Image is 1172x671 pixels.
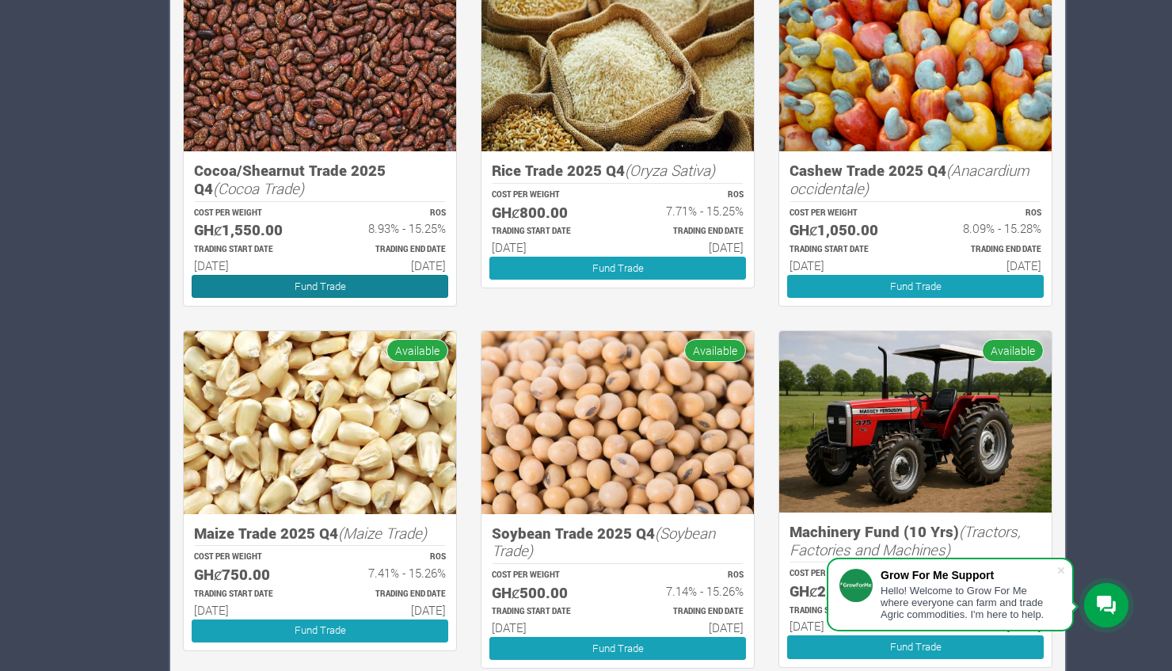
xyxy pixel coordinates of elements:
[930,258,1041,273] h6: [DATE]
[194,551,306,563] p: COST PER WEIGHT
[779,331,1052,513] img: growforme image
[194,244,306,256] p: Estimated Trading Start Date
[790,221,901,239] h5: GHȼ1,050.00
[492,620,603,635] h6: [DATE]
[881,569,1056,581] div: Grow For Me Support
[930,208,1041,219] p: ROS
[213,178,304,198] i: (Cocoa Trade)
[790,258,901,273] h6: [DATE]
[492,584,603,602] h5: GHȼ500.00
[334,258,446,273] h6: [DATE]
[632,204,744,218] h6: 7.71% - 15.25%
[334,551,446,563] p: ROS
[632,189,744,201] p: ROS
[492,189,603,201] p: COST PER WEIGHT
[192,275,448,298] a: Fund Trade
[632,240,744,254] h6: [DATE]
[194,603,306,617] h6: [DATE]
[492,570,603,581] p: COST PER WEIGHT
[492,523,715,561] i: (Soybean Trade)
[790,244,901,256] p: Estimated Trading Start Date
[184,331,456,514] img: growforme image
[790,568,901,580] p: COST PER WEIGHT
[930,221,1041,235] h6: 8.09% - 15.28%
[632,620,744,635] h6: [DATE]
[492,204,603,222] h5: GHȼ800.00
[632,584,744,598] h6: 7.14% - 15.26%
[194,566,306,584] h5: GHȼ750.00
[334,221,446,235] h6: 8.93% - 15.25%
[194,221,306,239] h5: GHȼ1,550.00
[481,331,754,514] img: growforme image
[194,208,306,219] p: COST PER WEIGHT
[194,524,446,543] h5: Maize Trade 2025 Q4
[338,523,427,543] i: (Maize Trade)
[194,162,446,197] h5: Cocoa/Shearnut Trade 2025 Q4
[194,589,306,600] p: Estimated Trading Start Date
[334,589,446,600] p: Estimated Trading End Date
[632,570,744,581] p: ROS
[790,208,901,219] p: COST PER WEIGHT
[790,605,901,617] p: Estimated Trading Start Date
[334,244,446,256] p: Estimated Trading End Date
[930,244,1041,256] p: Estimated Trading End Date
[790,523,1041,559] h5: Machinery Fund (10 Yrs)
[790,619,901,633] h6: [DATE]
[790,162,1041,197] h5: Cashew Trade 2025 Q4
[492,240,603,254] h6: [DATE]
[492,226,603,238] p: Estimated Trading Start Date
[790,160,1029,198] i: (Anacardium occidentale)
[489,637,746,660] a: Fund Trade
[334,208,446,219] p: ROS
[982,339,1044,362] span: Available
[334,566,446,580] h6: 7.41% - 15.26%
[489,257,746,280] a: Fund Trade
[194,258,306,273] h6: [DATE]
[492,524,744,560] h5: Soybean Trade 2025 Q4
[787,275,1044,298] a: Fund Trade
[492,162,744,180] h5: Rice Trade 2025 Q4
[632,606,744,618] p: Estimated Trading End Date
[881,585,1056,620] div: Hello! Welcome to Grow For Me where everyone can farm and trade Agric commodities. I'm here to help.
[192,620,448,642] a: Fund Trade
[334,603,446,617] h6: [DATE]
[684,339,746,362] span: Available
[790,582,901,600] h5: GHȼ2,500.00
[625,160,715,180] i: (Oryza Sativa)
[492,606,603,618] p: Estimated Trading Start Date
[632,226,744,238] p: Estimated Trading End Date
[787,635,1044,658] a: Fund Trade
[386,339,448,362] span: Available
[790,521,1021,559] i: (Tractors, Factories and Machines)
